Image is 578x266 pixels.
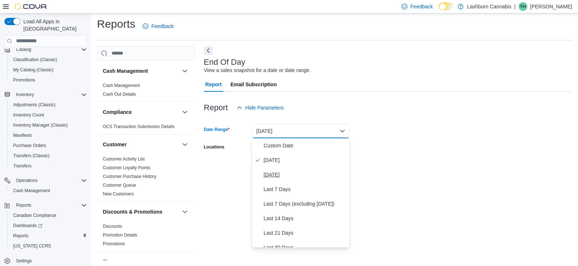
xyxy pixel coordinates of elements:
button: Inventory Manager (Classic) [7,120,90,130]
span: Adjustments (Classic) [13,102,55,108]
span: Promotions [103,241,125,247]
span: Transfers (Classic) [13,153,50,159]
button: Finance [103,258,179,265]
span: [US_STATE] CCRS [13,243,51,249]
span: Dashboards [13,223,42,229]
h3: Customer [103,141,127,148]
span: Reports [10,231,87,240]
button: Settings [1,255,90,266]
button: Finance [181,257,189,266]
span: Promotion Details [103,232,137,238]
a: Customer Activity List [103,156,145,162]
div: View a sales snapshot for a date or date range. [204,67,311,74]
span: Inventory Manager (Classic) [10,121,87,130]
a: Inventory Manager (Classic) [10,121,71,130]
a: Dashboards [10,221,45,230]
span: Discounts [103,223,122,229]
span: Cash Management [13,188,50,194]
span: Catalog [13,45,87,54]
button: Adjustments (Classic) [7,100,90,110]
button: [DATE] [252,124,350,138]
button: Manifests [7,130,90,140]
span: YH [520,2,526,11]
span: Inventory Count [10,111,87,119]
div: Cash Management [97,81,195,102]
a: Manifests [10,131,35,140]
a: Transfers [10,162,34,170]
span: Operations [16,178,38,183]
a: New Customers [103,191,134,196]
span: [DATE] [264,170,347,179]
span: Inventory Manager (Classic) [13,122,68,128]
span: Email Subscription [230,77,277,92]
a: Canadian Compliance [10,211,59,220]
button: Next [204,46,213,55]
button: Reports [13,201,34,210]
p: Lashburn Cannabis [467,2,511,11]
a: Reports [10,231,31,240]
span: Purchase Orders [10,141,87,150]
span: Manifests [10,131,87,140]
button: Transfers (Classic) [7,151,90,161]
button: Catalog [1,44,90,55]
button: Operations [13,176,40,185]
button: Hide Parameters [234,100,287,115]
button: Cash Management [7,186,90,196]
p: | [514,2,516,11]
button: Discounts & Promotions [181,207,189,216]
button: [US_STATE] CCRS [7,241,90,251]
h3: Finance [103,258,122,265]
button: Compliance [181,108,189,116]
button: Catalog [13,45,34,54]
span: Last 14 Days [264,214,347,223]
span: Canadian Compliance [13,213,56,218]
a: Promotions [10,76,38,84]
a: Cash Management [103,83,140,88]
button: My Catalog (Classic) [7,65,90,75]
span: Last 21 Days [264,229,347,237]
button: Transfers [7,161,90,171]
button: Cash Management [181,67,189,75]
span: Adjustments (Classic) [10,100,87,109]
a: [US_STATE] CCRS [10,242,54,250]
span: Cash Management [103,83,140,88]
span: Settings [16,258,32,264]
a: Promotions [103,241,125,246]
span: Reports [13,233,28,239]
span: Feedback [410,3,432,10]
div: Select listbox [252,138,350,247]
button: Discounts & Promotions [103,208,179,215]
a: Transfers (Classic) [10,151,53,160]
span: Last 30 Days [264,243,347,252]
span: Purchase Orders [13,143,46,148]
span: Cash Management [10,186,87,195]
p: [PERSON_NAME] [530,2,572,11]
button: Reports [1,200,90,210]
button: Promotions [7,75,90,85]
h3: Report [204,103,228,112]
span: Last 7 Days [264,185,347,194]
span: Inventory [16,92,34,98]
span: Feedback [151,23,174,30]
span: Classification (Classic) [10,55,87,64]
span: Inventory Count [13,112,44,118]
h3: Compliance [103,108,132,116]
a: OCS Transaction Submission Details [103,124,175,129]
label: Date Range [204,127,230,132]
button: Purchase Orders [7,140,90,151]
span: Promotions [13,77,35,83]
a: Settings [13,257,35,265]
label: Locations [204,144,225,150]
button: Reports [7,231,90,241]
span: Washington CCRS [10,242,87,250]
span: Load All Apps in [GEOGRAPHIC_DATA] [20,18,87,32]
a: Adjustments (Classic) [10,100,58,109]
span: Report [205,77,222,92]
h3: Discounts & Promotions [103,208,162,215]
span: Promotions [10,76,87,84]
span: Last 7 Days (excluding [DATE]) [264,199,347,208]
span: Operations [13,176,87,185]
button: Inventory [1,90,90,100]
span: Hide Parameters [245,104,284,111]
span: Customer Purchase History [103,174,156,179]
